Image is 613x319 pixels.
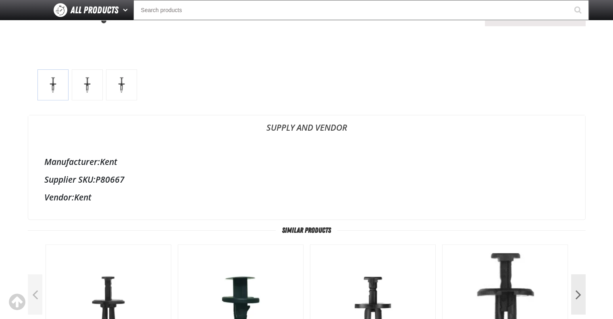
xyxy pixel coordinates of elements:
[44,192,569,203] div: Kent
[44,174,569,185] div: P80667
[276,226,337,234] span: Similar Products
[44,156,100,167] label: Manufacturer:
[72,69,103,100] img: Black Plastic Drive Rivet (25 per pack)
[28,274,42,315] button: Previous
[37,69,69,100] img: Black Plastic Drive Rivet (25 per pack)
[106,69,137,100] img: Black Plastic Drive Rivet (25 per pack)
[28,115,585,140] a: Supply and Vendor
[44,156,569,167] div: Kent
[71,3,118,17] span: All Products
[8,293,26,311] div: Scroll to the top
[44,174,96,185] label: Supplier SKU:
[44,192,74,203] label: Vendor:
[571,274,586,315] button: Next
